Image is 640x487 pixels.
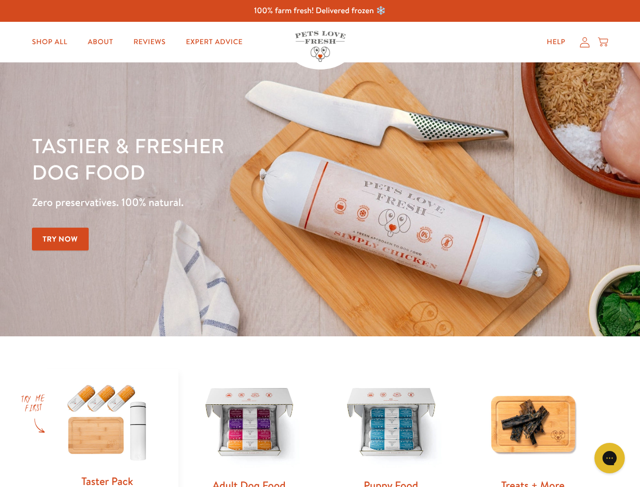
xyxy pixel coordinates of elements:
[178,32,251,52] a: Expert Advice
[32,193,416,212] p: Zero preservatives. 100% natural.
[32,132,416,185] h1: Tastier & fresher dog food
[539,32,574,52] a: Help
[80,32,121,52] a: About
[24,32,76,52] a: Shop All
[295,31,346,62] img: Pets Love Fresh
[125,32,173,52] a: Reviews
[589,439,630,477] iframe: Gorgias live chat messenger
[32,228,89,251] a: Try Now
